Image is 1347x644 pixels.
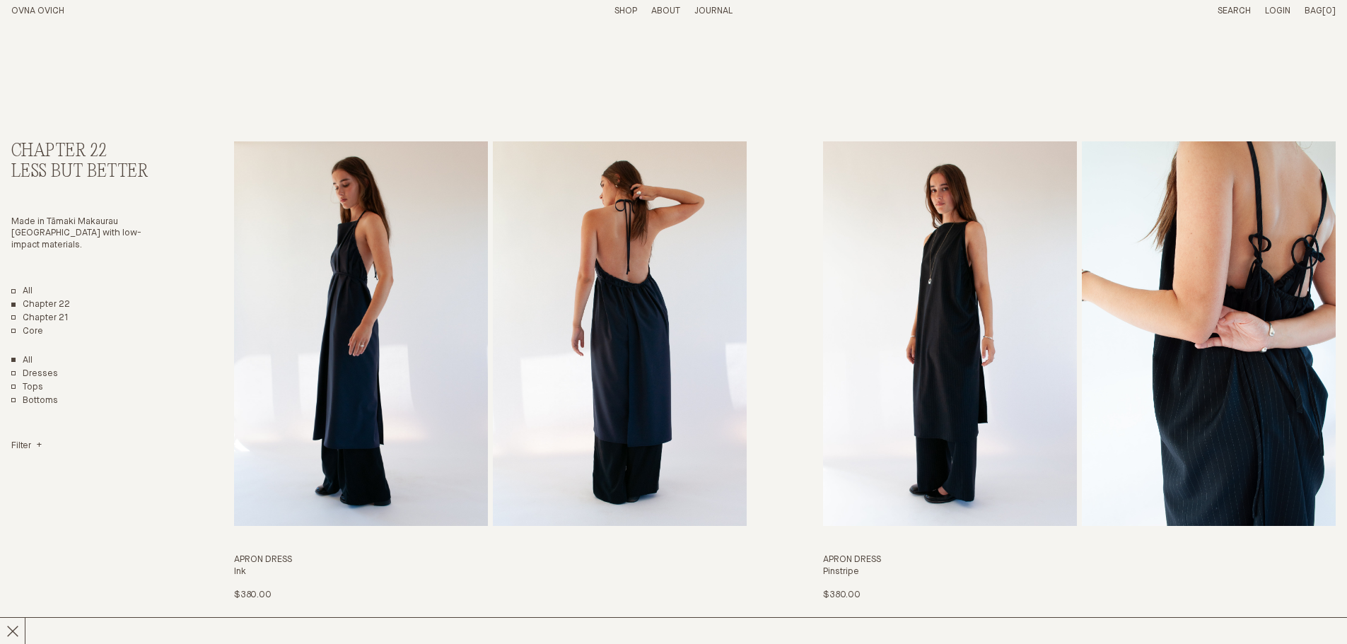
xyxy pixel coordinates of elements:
[11,312,69,324] a: Chapter 21
[1218,6,1251,16] a: Search
[823,141,1336,601] a: Apron Dress
[11,286,33,298] a: All
[651,6,680,18] summary: About
[823,566,1336,578] h4: Pinstripe
[11,382,43,394] a: Tops
[234,566,747,578] h4: Ink
[11,216,167,252] p: Made in Tāmaki Makaurau [GEOGRAPHIC_DATA] with low-impact materials.
[11,141,167,162] h2: Chapter 22
[614,6,637,16] a: Shop
[11,299,70,311] a: Chapter 22
[823,590,861,599] span: $380.00
[11,162,167,182] h3: Less But Better
[11,6,64,16] a: Home
[1305,6,1322,16] span: Bag
[234,141,488,526] img: Apron Dress
[234,141,747,601] a: Apron Dress
[234,554,747,566] h3: Apron Dress
[1322,6,1336,16] span: [0]
[11,440,42,452] summary: Filter
[11,326,43,338] a: Core
[1265,6,1290,16] a: Login
[823,141,1077,526] img: Apron Dress
[234,590,272,599] span: $380.00
[11,355,33,367] a: Show All
[694,6,733,16] a: Journal
[11,368,58,380] a: Dresses
[11,395,58,407] a: Bottoms
[823,554,1336,566] h3: Apron Dress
